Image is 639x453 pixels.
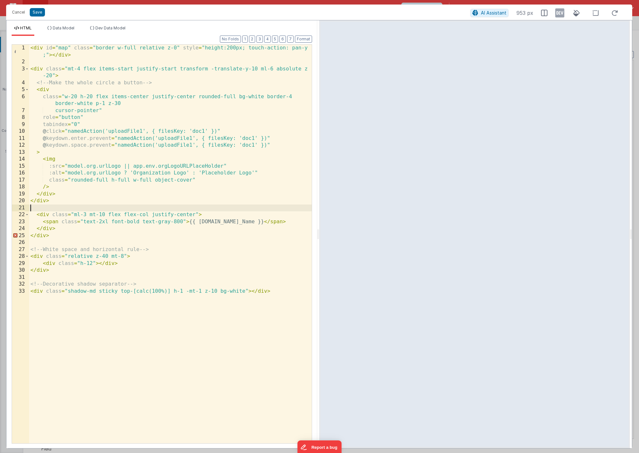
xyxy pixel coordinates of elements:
div: 32 [12,281,29,288]
div: 31 [12,274,29,281]
button: Cancel [9,8,28,17]
div: 14 [12,156,29,163]
div: 17 [12,177,29,184]
span: AI Assistant [481,10,506,16]
button: 4 [264,36,271,43]
span: Data Model [53,26,74,30]
div: 22 [12,211,29,218]
div: 19 [12,191,29,198]
span: 953 px [516,9,533,17]
div: 2 [12,58,29,66]
div: 1 [12,45,29,58]
button: 2 [249,36,255,43]
div: 18 [12,184,29,191]
div: 23 [12,218,29,226]
div: 10 [12,128,29,135]
div: 8 [12,114,29,121]
div: 11 [12,135,29,142]
button: No Folds [220,36,241,43]
button: 1 [242,36,248,43]
div: 12 [12,142,29,149]
div: 24 [12,225,29,232]
button: 6 [279,36,286,43]
div: 25 [12,232,29,239]
div: 3 [12,66,29,79]
div: 9 [12,121,29,128]
div: 7 [12,107,29,114]
button: Format [295,36,312,43]
div: 29 [12,260,29,267]
div: 16 [12,170,29,177]
button: 3 [256,36,263,43]
button: Save [30,8,45,16]
div: 30 [12,267,29,274]
button: 5 [272,36,278,43]
div: 27 [12,246,29,253]
div: 5 [12,86,29,93]
div: 4 [12,79,29,87]
div: 15 [12,163,29,170]
span: Dev Data Model [95,26,125,30]
div: 28 [12,253,29,260]
div: 20 [12,197,29,205]
button: 7 [287,36,294,43]
div: 6 [12,93,29,107]
span: HTML [20,26,32,30]
div: 33 [12,288,29,295]
button: AI Assistant [470,9,509,17]
div: 26 [12,239,29,246]
div: 21 [12,205,29,212]
div: 13 [12,149,29,156]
